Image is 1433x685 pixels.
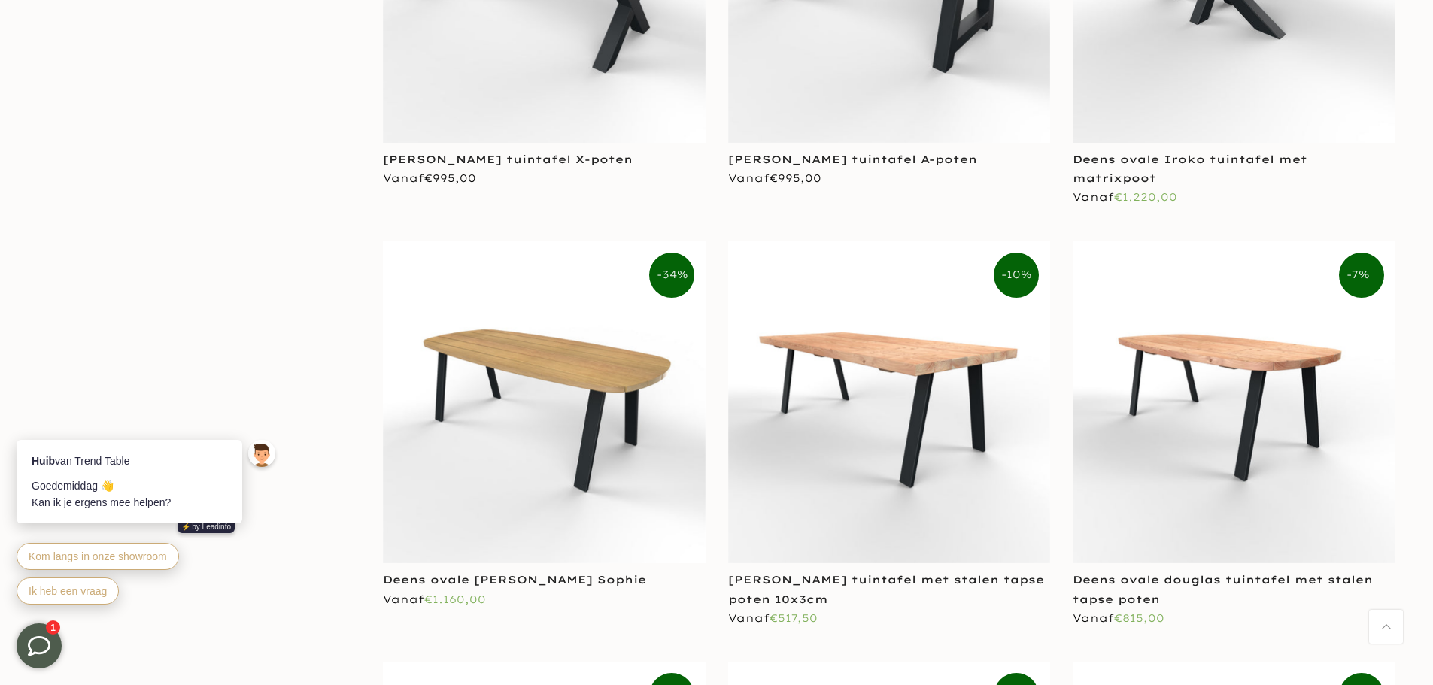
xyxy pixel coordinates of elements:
span: Vanaf [728,171,821,185]
span: €517,50 [770,611,818,625]
span: €995,00 [424,171,476,185]
a: [PERSON_NAME] tuintafel A-poten [728,153,977,166]
span: €1.160,00 [424,593,486,606]
span: -34% [649,253,694,298]
img: Rechthoekige douglas tuintafel zwarte stalen trapezium poten [728,241,1051,564]
a: Deens ovale Iroko tuintafel met matrixpoot [1073,153,1307,185]
span: Vanaf [383,171,476,185]
iframe: toggle-frame [2,608,77,683]
a: [PERSON_NAME] tuintafel X-poten [383,153,633,166]
span: Vanaf [383,593,486,606]
a: Deens ovale douglas tuintafel met stalen tapse poten [1073,573,1373,605]
span: -7% [1339,253,1384,298]
span: €1.220,00 [1114,190,1177,204]
iframe: bot-iframe [2,366,295,623]
span: Vanaf [728,611,818,625]
a: Deens ovale [PERSON_NAME] Sophie [383,573,646,586]
span: €995,00 [770,171,821,185]
img: Deens ovale douglas tuintafel zwarte stalen trapezium poten [1073,241,1395,564]
a: Terug naar boven [1369,610,1403,644]
span: Vanaf [1073,190,1177,204]
span: -10% [994,253,1039,298]
span: Vanaf [1073,611,1164,625]
span: €815,00 [1114,611,1164,625]
a: [PERSON_NAME] tuintafel met stalen tapse poten 10x3cm [728,573,1044,605]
